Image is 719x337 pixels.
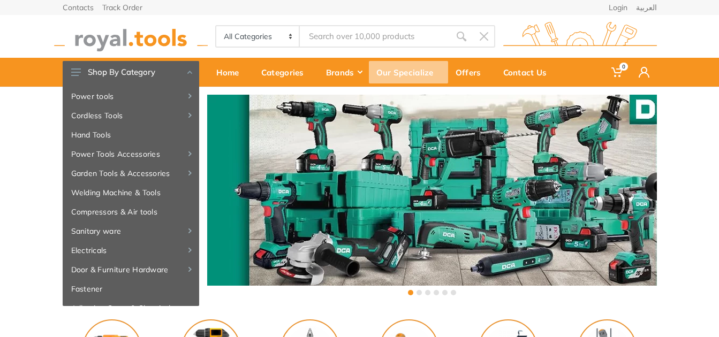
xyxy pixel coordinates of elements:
a: Contact Us [496,58,562,87]
a: Electricals [63,241,199,260]
a: Categories [254,58,319,87]
button: Shop By Category [63,61,199,83]
a: العربية [636,4,657,11]
a: 0 [604,58,631,87]
div: Contact Us [496,61,562,83]
a: Sanitary ware [63,221,199,241]
a: Login [609,4,627,11]
div: Our Specialize [369,61,448,83]
a: Offers [448,58,496,87]
img: royal.tools Logo [54,22,208,51]
div: Offers [448,61,496,83]
a: Garden Tools & Accessories [63,164,199,183]
img: royal.tools Logo [503,22,657,51]
a: Contacts [63,4,94,11]
select: Category [216,26,300,47]
a: Power Tools Accessories [63,144,199,164]
div: Brands [319,61,369,83]
a: Fastener [63,279,199,298]
input: Site search [300,25,450,48]
a: Adhesive, Spray & Chemical [63,298,199,318]
div: Home [209,61,254,83]
a: Our Specialize [369,58,448,87]
a: Compressors & Air tools [63,202,199,221]
span: 0 [619,63,628,71]
div: Categories [254,61,319,83]
a: Cordless Tools [63,106,199,125]
a: Home [209,58,254,87]
a: Door & Furniture Hardware [63,260,199,279]
a: Track Order [102,4,142,11]
a: Power tools [63,87,199,106]
a: Welding Machine & Tools [63,183,199,202]
a: Hand Tools [63,125,199,144]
